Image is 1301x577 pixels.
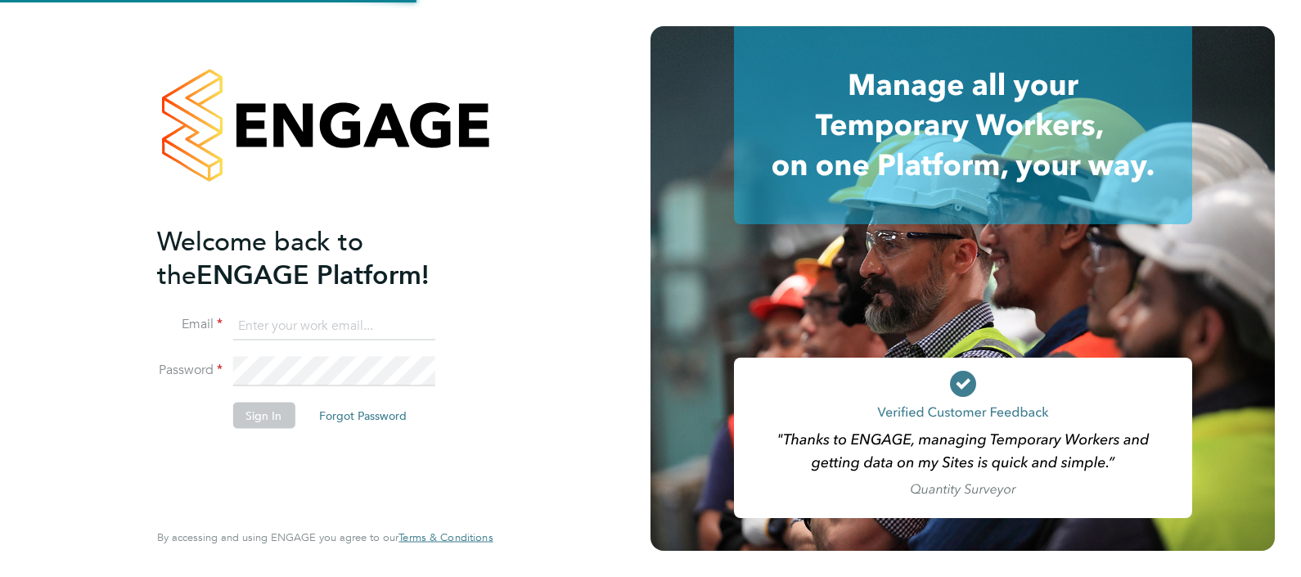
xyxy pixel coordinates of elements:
[157,316,223,333] label: Email
[157,224,476,291] h2: ENGAGE Platform!
[157,362,223,379] label: Password
[157,530,493,544] span: By accessing and using ENGAGE you agree to our
[232,311,434,340] input: Enter your work email...
[232,403,295,429] button: Sign In
[398,530,493,544] span: Terms & Conditions
[306,403,420,429] button: Forgot Password
[398,531,493,544] a: Terms & Conditions
[157,225,363,291] span: Welcome back to the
